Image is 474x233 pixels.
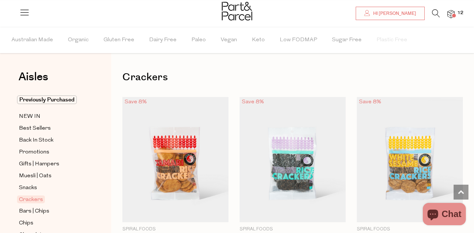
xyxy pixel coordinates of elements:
[357,226,463,233] p: Spiral Foods
[19,160,59,169] span: Gifts | Hampers
[221,27,237,53] span: Vegan
[19,136,53,145] span: Back In Stock
[19,112,40,121] span: NEW IN
[122,226,228,233] p: Spiral Foods
[19,207,86,216] a: Bars | Chips
[68,27,89,53] span: Organic
[19,136,86,145] a: Back In Stock
[19,96,86,104] a: Previously Purchased
[371,10,416,17] span: Hi [PERSON_NAME]
[19,183,86,192] a: Snacks
[19,172,52,181] span: Muesli | Oats
[356,7,425,20] a: Hi [PERSON_NAME]
[122,69,463,86] h1: Crackers
[332,27,362,53] span: Sugar Free
[357,97,384,107] div: Save 8%
[421,203,468,227] inbox-online-store-chat: Shopify online store chat
[357,97,463,223] img: Rice Crackers
[252,27,265,53] span: Keto
[19,112,86,121] a: NEW IN
[19,71,48,90] a: Aisles
[122,97,149,107] div: Save 8%
[19,195,86,204] a: Crackers
[19,124,51,133] span: Best Sellers
[19,207,49,216] span: Bars | Chips
[447,10,455,18] a: 12
[149,27,177,53] span: Dairy Free
[122,97,228,223] img: Rice Crackers
[240,97,266,107] div: Save 8%
[19,148,86,157] a: Promotions
[376,27,407,53] span: Plastic Free
[222,2,252,20] img: Part&Parcel
[19,171,86,181] a: Muesli | Oats
[19,69,48,85] span: Aisles
[280,27,317,53] span: Low FODMAP
[191,27,206,53] span: Paleo
[19,124,86,133] a: Best Sellers
[103,27,134,53] span: Gluten Free
[240,226,346,233] p: Spiral Foods
[19,148,49,157] span: Promotions
[240,97,346,223] img: Rice Crackers
[455,10,465,16] span: 12
[19,159,86,169] a: Gifts | Hampers
[17,195,45,203] span: Crackers
[19,219,33,228] span: Chips
[17,96,77,104] span: Previously Purchased
[19,219,86,228] a: Chips
[19,184,37,192] span: Snacks
[11,27,53,53] span: Australian Made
